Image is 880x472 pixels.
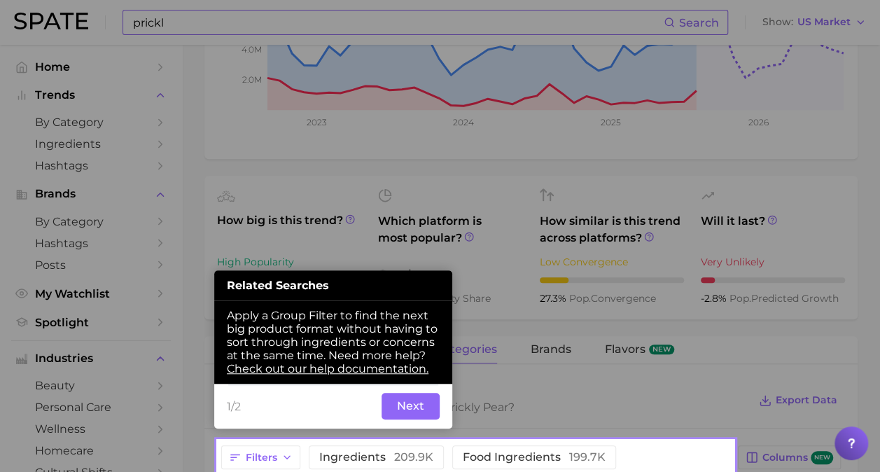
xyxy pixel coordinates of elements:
[569,450,606,464] span: 199.7k
[246,452,277,464] span: Filters
[221,445,300,469] button: Filters
[319,452,433,463] span: ingredients
[394,450,433,464] span: 209.9k
[463,452,606,463] span: food ingredients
